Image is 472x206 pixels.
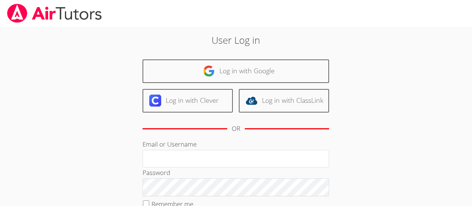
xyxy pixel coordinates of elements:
[232,123,240,134] div: OR
[143,140,197,148] label: Email or Username
[143,168,170,177] label: Password
[203,65,215,77] img: google-logo-50288ca7cdecda66e5e0955fdab243c47b7ad437acaf1139b6f446037453330a.svg
[6,4,103,23] img: airtutors_banner-c4298cdbf04f3fff15de1276eac7730deb9818008684d7c2e4769d2f7ddbe033.png
[109,33,363,47] h2: User Log in
[239,89,329,113] a: Log in with ClassLink
[246,95,257,107] img: classlink-logo-d6bb404cc1216ec64c9a2012d9dc4662098be43eaf13dc465df04b49fa7ab582.svg
[143,59,329,83] a: Log in with Google
[143,89,233,113] a: Log in with Clever
[149,95,161,107] img: clever-logo-6eab21bc6e7a338710f1a6ff85c0baf02591cd810cc4098c63d3a4b26e2feb20.svg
